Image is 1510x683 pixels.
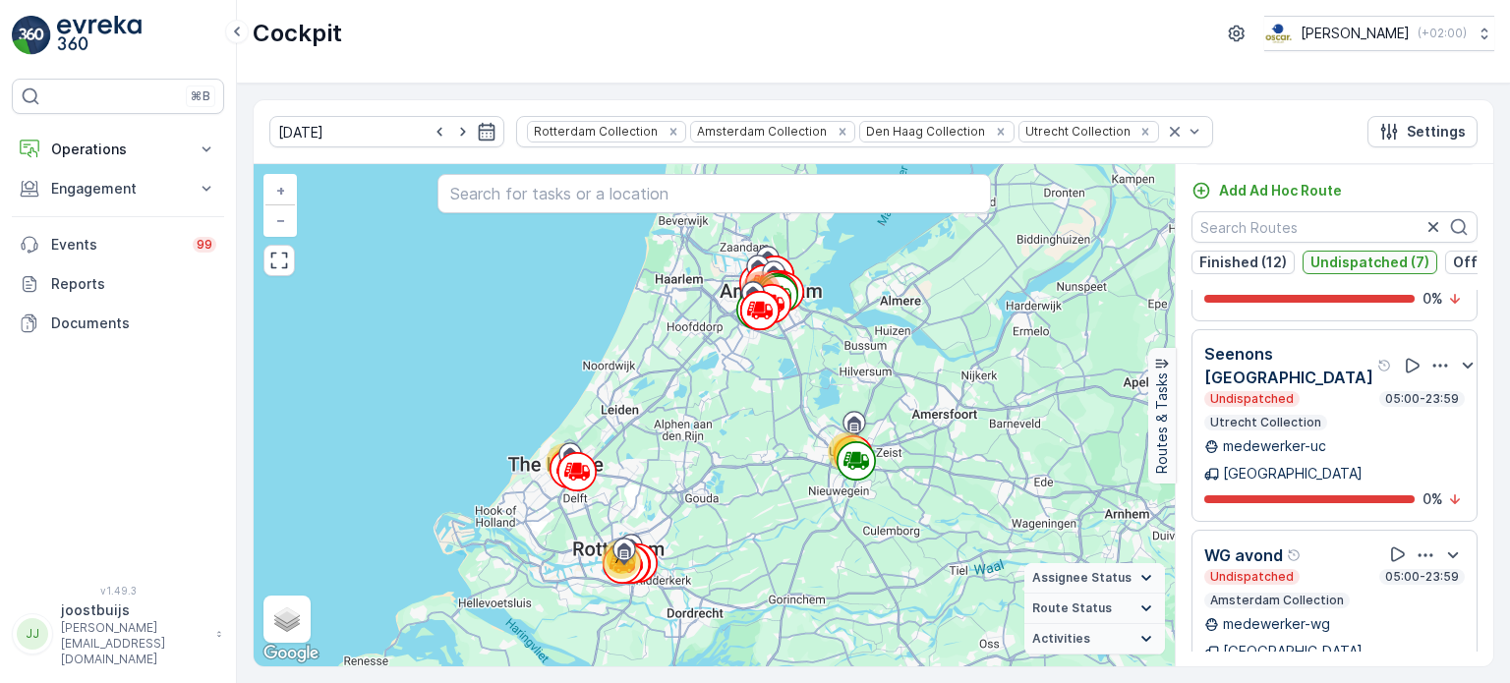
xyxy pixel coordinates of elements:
[12,600,224,667] button: JJjoostbuijs[PERSON_NAME][EMAIL_ADDRESS][DOMAIN_NAME]
[741,271,781,311] div: 252
[1407,122,1466,142] p: Settings
[51,179,185,199] p: Engagement
[1024,594,1165,624] summary: Route Status
[12,264,224,304] a: Reports
[51,235,181,255] p: Events
[1024,624,1165,655] summary: Activities
[1024,563,1165,594] summary: Assignee Status
[269,116,504,147] input: dd/mm/yyyy
[265,598,309,641] a: Layers
[61,600,206,620] p: joostbuijs
[12,585,224,597] span: v 1.49.3
[1223,436,1326,456] p: medewerker-uc
[1264,23,1293,44] img: basis-logo_rgb2x.png
[1152,372,1172,474] p: Routes & Tasks
[828,432,867,472] div: 66
[1287,547,1303,563] div: Help Tooltip Icon
[1191,251,1295,274] button: Finished (12)
[1223,642,1363,661] p: [GEOGRAPHIC_DATA]
[1223,614,1330,634] p: medewerker-wg
[51,313,216,333] p: Documents
[276,211,286,228] span: −
[1264,16,1494,51] button: [PERSON_NAME](+02:00)
[12,130,224,169] button: Operations
[265,176,295,205] a: Zoom In
[259,641,323,666] img: Google
[265,205,295,235] a: Zoom Out
[1032,631,1090,647] span: Activities
[51,274,216,294] p: Reports
[1377,358,1393,373] div: Help Tooltip Icon
[276,182,285,199] span: +
[1219,181,1342,200] p: Add Ad Hoc Route
[1134,124,1156,140] div: Remove Utrecht Collection
[832,124,853,140] div: Remove Amsterdam Collection
[17,618,48,650] div: JJ
[1208,569,1296,585] p: Undispatched
[1032,570,1132,586] span: Assignee Status
[1301,24,1410,43] p: [PERSON_NAME]
[1204,342,1373,389] p: Seenons [GEOGRAPHIC_DATA]
[1310,253,1429,272] p: Undispatched (7)
[1032,600,1112,616] span: Route Status
[1367,116,1478,147] button: Settings
[12,16,51,55] img: logo
[1191,181,1342,200] a: Add Ad Hoc Route
[12,169,224,208] button: Engagement
[1223,464,1363,484] p: [GEOGRAPHIC_DATA]
[1423,289,1443,309] p: 0 %
[691,122,830,141] div: Amsterdam Collection
[990,124,1012,140] div: Remove Den Haag Collection
[197,237,212,253] p: 99
[191,88,210,104] p: ⌘B
[253,18,342,49] p: Cockpit
[1204,543,1283,567] p: WG avond
[1019,122,1133,141] div: Utrecht Collection
[546,443,585,483] div: 41
[12,225,224,264] a: Events99
[51,140,185,159] p: Operations
[663,124,684,140] div: Remove Rotterdam Collection
[437,174,990,213] input: Search for tasks or a location
[1199,253,1287,272] p: Finished (12)
[12,304,224,343] a: Documents
[1383,569,1461,585] p: 05:00-23:59
[1303,251,1437,274] button: Undispatched (7)
[602,540,641,579] div: 75
[1191,211,1478,243] input: Search Routes
[1208,391,1296,407] p: Undispatched
[259,641,323,666] a: Open this area in Google Maps (opens a new window)
[1383,391,1461,407] p: 05:00-23:59
[1423,489,1443,509] p: 0 %
[860,122,988,141] div: Den Haag Collection
[1208,593,1346,608] p: Amsterdam Collection
[1418,26,1467,41] p: ( +02:00 )
[1208,415,1323,430] p: Utrecht Collection
[61,620,206,667] p: [PERSON_NAME][EMAIL_ADDRESS][DOMAIN_NAME]
[528,122,661,141] div: Rotterdam Collection
[57,16,142,55] img: logo_light-DOdMpM7g.png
